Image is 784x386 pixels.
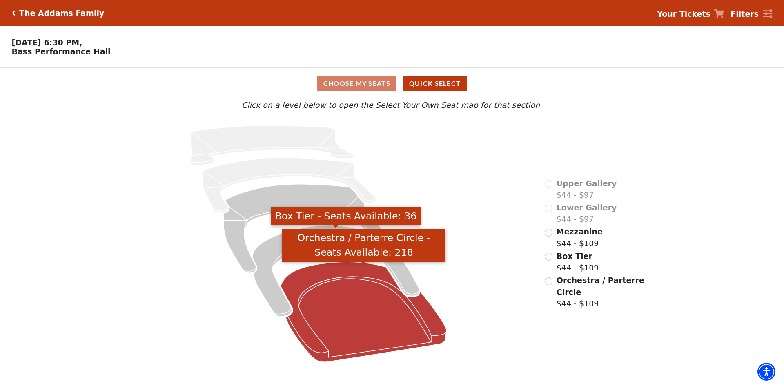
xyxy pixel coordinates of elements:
[557,178,617,201] label: $44 - $97
[203,158,376,213] path: Lower Gallery - Seats Available: 0
[557,276,644,297] span: Orchestra / Parterre Circle
[545,253,552,261] input: Box Tier$44 - $109
[557,179,617,188] span: Upper Gallery
[12,10,16,16] a: Click here to go back to filters
[104,99,680,111] p: Click on a level below to open the Select Your Own Seat map for that section.
[557,250,599,274] label: $44 - $109
[657,8,724,20] a: Your Tickets
[557,227,603,236] span: Mezzanine
[19,9,104,18] h5: The Addams Family
[557,203,617,212] span: Lower Gallery
[731,8,772,20] a: Filters
[557,252,592,261] span: Box Tier
[757,363,775,381] div: Accessibility Menu
[731,9,759,18] strong: Filters
[657,9,710,18] strong: Your Tickets
[545,229,552,237] input: Mezzanine$44 - $109
[545,277,552,285] input: Orchestra / Parterre Circle$44 - $109
[557,274,646,310] label: $44 - $109
[557,202,617,225] label: $44 - $97
[271,207,421,225] div: Box Tier - Seats Available: 36
[282,229,445,262] div: Orchestra / Parterre Circle - Seats Available: 218
[403,76,467,91] button: Quick Select
[557,226,603,249] label: $44 - $109
[281,262,447,362] path: Orchestra / Parterre Circle - Seats Available: 218
[190,126,354,165] path: Upper Gallery - Seats Available: 0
